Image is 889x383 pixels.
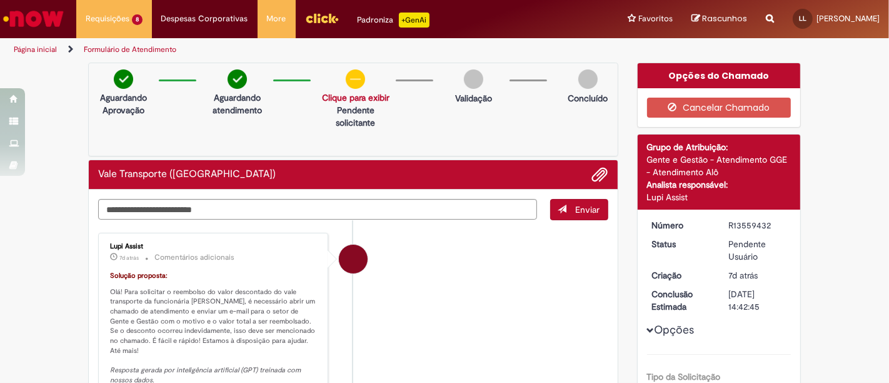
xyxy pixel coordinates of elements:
[816,13,880,24] span: [PERSON_NAME]
[305,9,339,28] img: click_logo_yellow_360x200.png
[550,199,608,220] button: Enviar
[638,13,673,25] span: Favoritos
[98,169,276,180] h2: Vale Transporte (VT) Histórico de tíquete
[464,69,483,89] img: img-circle-grey.png
[647,141,791,153] div: Grupo de Atribuição:
[643,269,720,282] dt: Criação
[592,166,608,183] button: Adicionar anexos
[358,13,429,28] div: Padroniza
[728,219,786,232] div: R13559432
[643,238,720,250] dt: Status
[647,98,791,118] button: Cancelar Chamado
[643,288,720,313] dt: Conclusão Estimada
[14,44,57,54] a: Página inicial
[728,238,786,263] div: Pendente Usuário
[346,69,365,89] img: circle-minus.png
[94,91,153,116] p: Aguardando Aprovação
[728,270,758,281] span: 7d atrás
[647,191,791,203] div: Lupi Assist
[399,13,429,28] p: +GenAi
[119,254,139,262] time: 23/09/2025 14:42:44
[161,13,248,25] span: Despesas Corporativas
[1,6,66,31] img: ServiceNow
[728,269,786,282] div: 23/09/2025 14:42:35
[339,245,368,273] div: Lupi Assist
[267,13,286,25] span: More
[132,14,143,25] span: 8
[578,69,598,89] img: img-circle-grey.png
[9,38,583,61] ul: Trilhas de página
[86,13,129,25] span: Requisições
[647,153,791,178] div: Gente e Gestão - Atendimento GGE - Atendimento Alô
[643,219,720,232] dt: Número
[728,270,758,281] time: 23/09/2025 14:42:35
[576,204,600,215] span: Enviar
[154,252,234,263] small: Comentários adicionais
[455,92,492,105] p: Validação
[647,371,721,382] b: Tipo da Solicitação
[647,178,791,191] div: Analista responsável:
[322,92,389,103] a: Clique para exibir
[702,13,747,24] span: Rascunhos
[728,288,786,313] div: [DATE] 14:42:45
[228,69,247,89] img: check-circle-green.png
[322,104,389,129] p: Pendente solicitante
[568,92,608,105] p: Concluído
[691,13,747,25] a: Rascunhos
[84,44,176,54] a: Formulário de Atendimento
[110,243,318,250] div: Lupi Assist
[799,14,806,23] span: LL
[208,91,266,116] p: Aguardando atendimento
[119,254,139,262] span: 7d atrás
[114,69,133,89] img: check-circle-green.png
[110,271,168,280] font: Solução proposta:
[98,199,537,220] textarea: Digite sua mensagem aqui...
[638,63,801,88] div: Opções do Chamado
